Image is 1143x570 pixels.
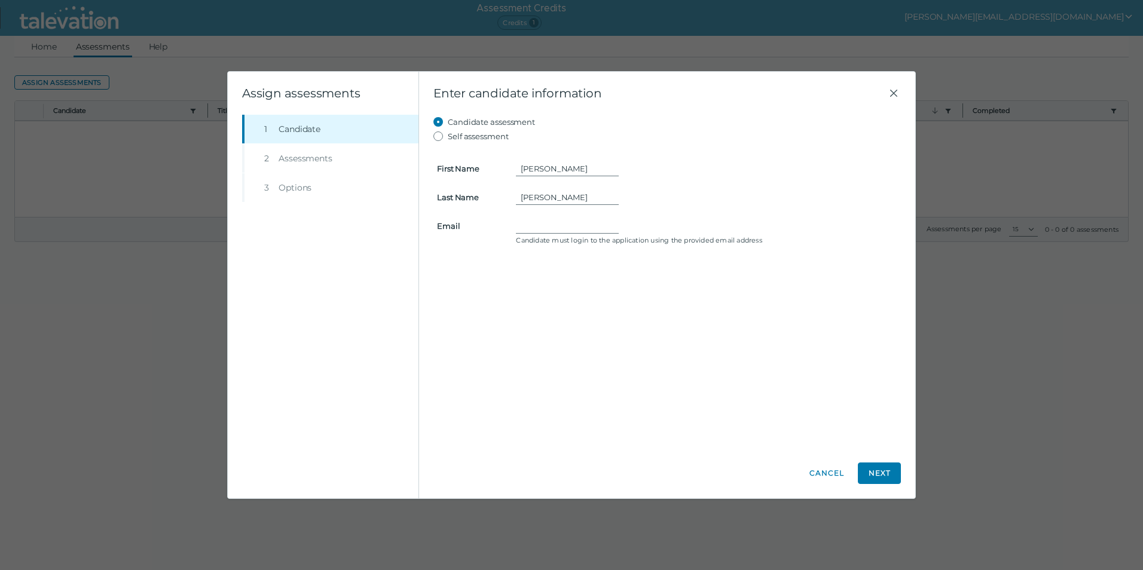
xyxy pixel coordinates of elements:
label: Self assessment [448,129,509,143]
div: 1 [264,123,274,135]
button: Next [858,462,901,484]
clr-wizard-title: Assign assessments [242,86,360,100]
span: Candidate [279,123,320,135]
clr-control-helper: Candidate must login to the application using the provided email address [516,235,897,245]
nav: Wizard steps [242,115,418,202]
button: Cancel [805,462,848,484]
label: Candidate assessment [448,115,535,129]
label: Email [430,221,509,231]
button: 1Candidate [245,115,418,143]
span: Enter candidate information [433,86,887,100]
label: First Name [430,164,509,173]
label: Last Name [430,192,509,202]
button: Close [887,86,901,100]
